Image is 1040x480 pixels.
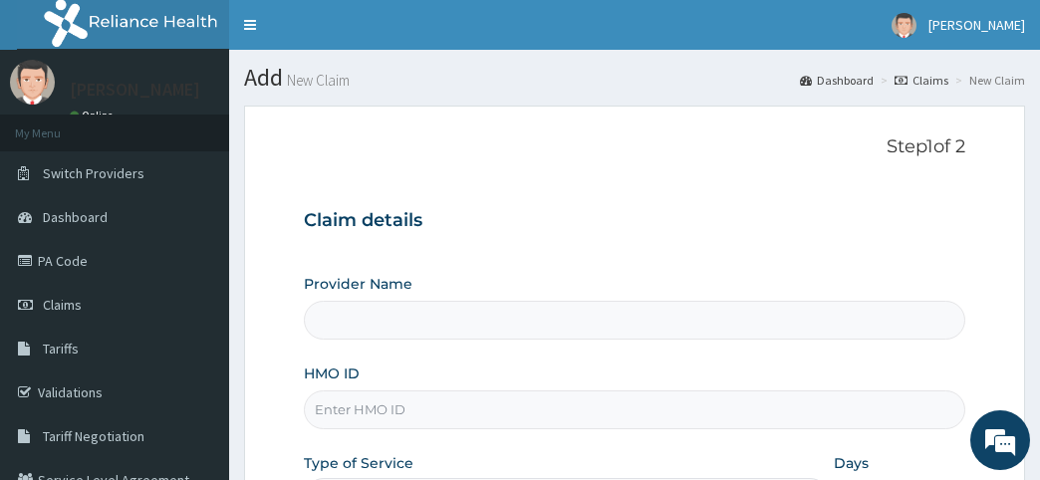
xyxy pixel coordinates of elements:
[304,453,413,473] label: Type of Service
[834,453,869,473] label: Days
[283,73,350,88] small: New Claim
[800,72,874,89] a: Dashboard
[43,208,108,226] span: Dashboard
[43,296,82,314] span: Claims
[304,274,412,294] label: Provider Name
[304,210,966,232] h3: Claim details
[304,390,966,429] input: Enter HMO ID
[43,427,144,445] span: Tariff Negotiation
[43,164,144,182] span: Switch Providers
[304,363,360,383] label: HMO ID
[43,340,79,358] span: Tariffs
[950,72,1025,89] li: New Claim
[304,136,966,158] p: Step 1 of 2
[928,16,1025,34] span: [PERSON_NAME]
[70,81,200,99] p: [PERSON_NAME]
[244,65,1025,91] h1: Add
[892,13,916,38] img: User Image
[10,60,55,105] img: User Image
[895,72,948,89] a: Claims
[70,109,118,122] a: Online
